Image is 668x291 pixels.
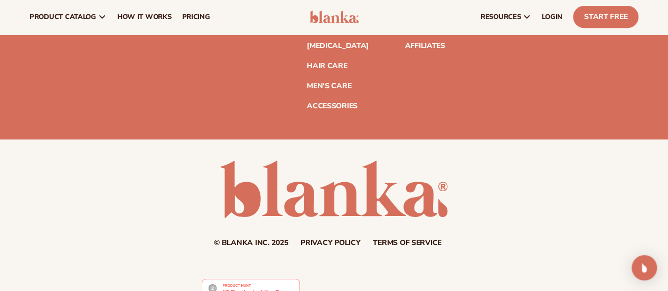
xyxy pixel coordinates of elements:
[214,238,288,248] small: © Blanka Inc. 2025
[542,13,562,21] span: LOGIN
[307,82,351,90] a: Men's Care
[307,42,369,50] a: [MEDICAL_DATA]
[373,239,441,247] a: Terms of service
[481,13,521,21] span: resources
[573,6,638,28] a: Start Free
[307,102,357,110] a: Accessories
[30,13,96,21] span: product catalog
[632,255,657,280] div: Open Intercom Messenger
[307,62,347,70] a: Hair Care
[404,42,445,50] a: Affiliates
[309,11,359,23] img: logo
[117,13,172,21] span: How It Works
[182,13,210,21] span: pricing
[300,239,360,247] a: Privacy policy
